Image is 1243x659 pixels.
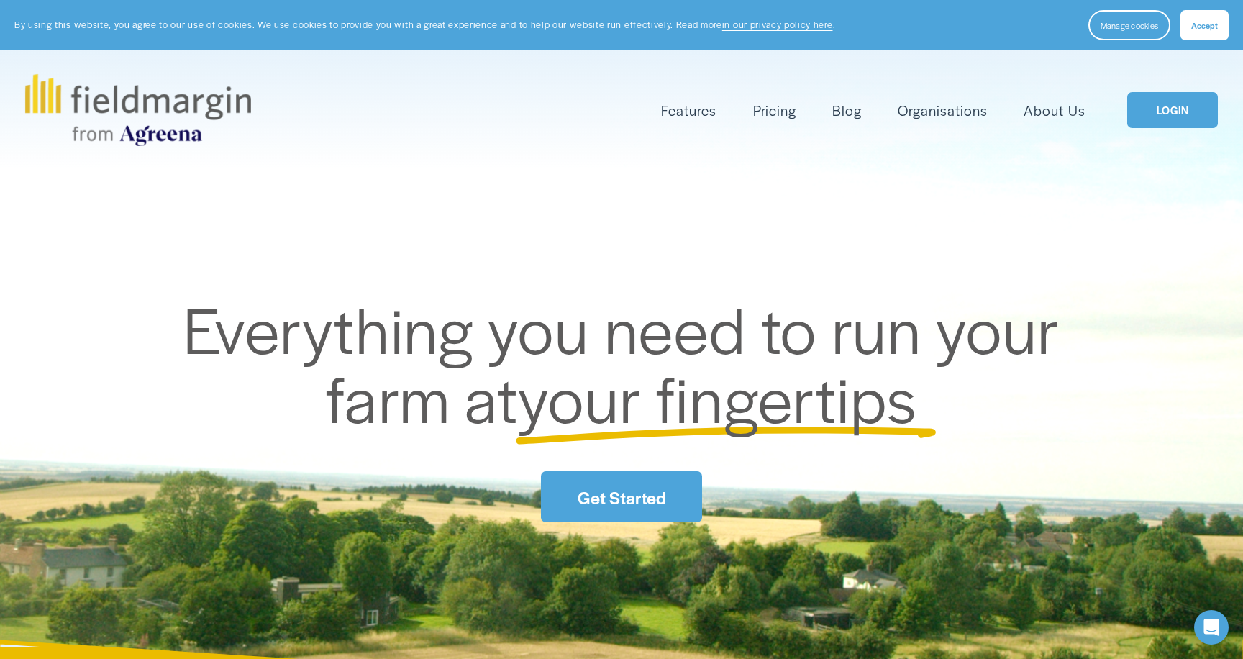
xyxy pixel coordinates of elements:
span: Manage cookies [1101,19,1158,31]
a: Pricing [753,99,796,122]
a: Organisations [898,99,988,122]
button: Manage cookies [1088,10,1170,40]
a: in our privacy policy here [722,18,833,31]
a: Blog [832,99,862,122]
img: fieldmargin.com [25,74,251,146]
a: folder dropdown [661,99,716,122]
a: LOGIN [1127,92,1218,129]
p: By using this website, you agree to our use of cookies. We use cookies to provide you with a grea... [14,18,835,32]
span: Features [661,100,716,121]
div: Open Intercom Messenger [1194,610,1229,645]
span: Accept [1191,19,1218,31]
span: your fingertips [518,352,917,442]
a: About Us [1024,99,1085,122]
a: Get Started [541,471,702,522]
button: Accept [1180,10,1229,40]
span: Everything you need to run your farm at [183,283,1075,442]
